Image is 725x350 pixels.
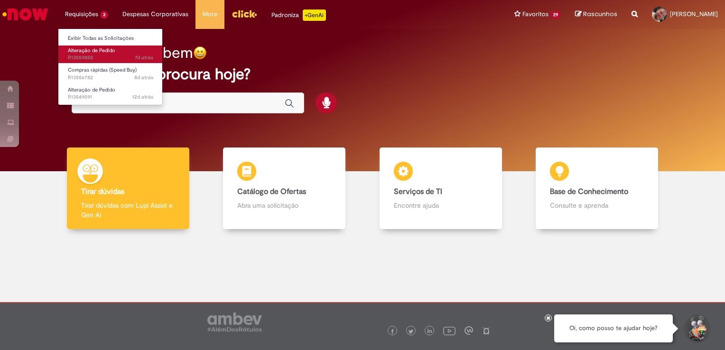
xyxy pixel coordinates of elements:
[443,324,455,337] img: logo_footer_youtube.png
[428,329,432,334] img: logo_footer_linkedin.png
[135,54,153,61] time: 23/09/2025 14:35:40
[362,147,519,230] a: Serviços de TI Encontre ajuda
[134,74,153,81] span: 8d atrás
[203,9,217,19] span: More
[132,93,153,101] time: 19/09/2025 08:49:45
[394,201,488,210] p: Encontre ajuda
[135,54,153,61] span: 7d atrás
[81,201,175,220] p: Tirar dúvidas com Lupi Assist e Gen Ai
[583,9,617,18] span: Rascunhos
[58,46,163,63] a: Aberto R13559850 : Alteração de Pedido
[81,187,124,196] b: Tirar dúvidas
[682,314,711,343] button: Iniciar Conversa de Suporte
[550,187,628,196] b: Base de Conhecimento
[68,86,115,93] span: Alteração de Pedido
[271,9,326,21] div: Padroniza
[550,201,644,210] p: Consulte e aprenda
[58,65,163,83] a: Aberto R13556782 : Compras rápidas (Speed Buy)
[58,28,163,105] ul: Requisições
[68,93,153,101] span: R13549591
[100,11,108,19] span: 3
[50,147,206,230] a: Tirar dúvidas Tirar dúvidas com Lupi Assist e Gen Ai
[68,66,137,74] span: Compras rápidas (Speed Buy)
[550,11,561,19] span: 29
[303,9,326,21] p: +GenAi
[68,54,153,62] span: R13559850
[122,9,188,19] span: Despesas Corporativas
[68,74,153,82] span: R13556782
[237,201,331,210] p: Abra uma solicitação
[482,326,491,335] img: logo_footer_naosei.png
[65,9,98,19] span: Requisições
[465,326,473,335] img: logo_footer_workplace.png
[132,93,153,101] span: 12d atrás
[237,187,306,196] b: Catálogo de Ofertas
[72,66,653,83] h2: O que você procura hoje?
[1,5,50,24] img: ServiceNow
[390,329,395,334] img: logo_footer_facebook.png
[206,147,363,230] a: Catálogo de Ofertas Abra uma solicitação
[670,10,718,18] span: [PERSON_NAME]
[575,10,617,19] a: Rascunhos
[207,313,262,332] img: logo_footer_ambev_rotulo_gray.png
[68,47,115,54] span: Alteração de Pedido
[409,329,413,334] img: logo_footer_twitter.png
[519,147,676,230] a: Base de Conhecimento Consulte e aprenda
[58,33,163,44] a: Exibir Todas as Solicitações
[134,74,153,81] time: 22/09/2025 16:54:40
[522,9,548,19] span: Favoritos
[58,85,163,102] a: Aberto R13549591 : Alteração de Pedido
[394,187,442,196] b: Serviços de TI
[554,314,673,342] div: Oi, como posso te ajudar hoje?
[232,7,257,21] img: click_logo_yellow_360x200.png
[193,46,207,60] img: happy-face.png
